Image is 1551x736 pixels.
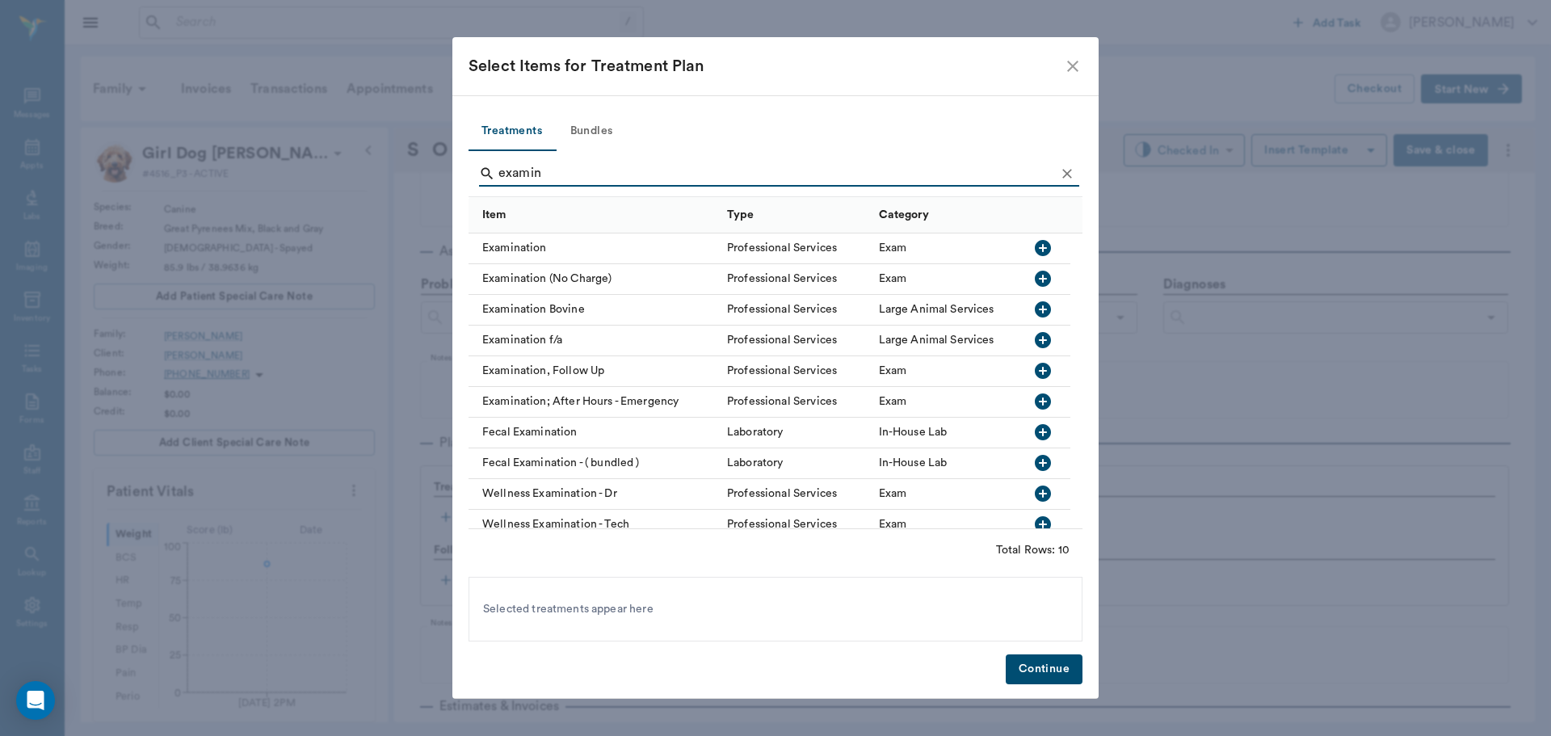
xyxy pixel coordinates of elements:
[469,326,719,356] div: Examination f/a
[879,393,907,410] div: Exam
[719,196,871,233] div: Type
[469,448,719,479] div: Fecal Examination - ( bundled )
[469,418,719,448] div: Fecal Examination
[469,196,719,233] div: Item
[479,161,1079,190] div: Search
[482,192,506,238] div: Item
[727,301,837,318] div: Professional Services
[996,542,1070,558] div: Total Rows: 10
[469,510,719,540] div: Wellness Examination - Tech
[727,271,837,287] div: Professional Services
[469,356,719,387] div: Examination, Follow Up
[16,681,55,720] div: Open Intercom Messenger
[871,196,1023,233] div: Category
[879,424,948,440] div: In-House Lab
[469,264,719,295] div: Examination (No Charge)
[727,455,784,471] div: Laboratory
[879,192,929,238] div: Category
[727,240,837,256] div: Professional Services
[727,516,837,532] div: Professional Services
[1006,654,1082,684] button: Continue
[498,161,1055,187] input: Find a treatment
[483,601,654,618] span: Selected treatments appear here
[469,112,555,151] button: Treatments
[879,240,907,256] div: Exam
[469,233,719,264] div: Examination
[879,332,994,348] div: Large Animal Services
[469,387,719,418] div: Examination; After Hours - Emergency
[727,424,784,440] div: Laboratory
[1063,57,1082,76] button: close
[469,295,719,326] div: Examination Bovine
[879,271,907,287] div: Exam
[727,393,837,410] div: Professional Services
[879,301,994,318] div: Large Animal Services
[1055,162,1079,186] button: Clear
[727,332,837,348] div: Professional Services
[879,486,907,502] div: Exam
[555,112,628,151] button: Bundles
[879,516,907,532] div: Exam
[727,192,754,238] div: Type
[879,363,907,379] div: Exam
[469,53,1063,79] div: Select Items for Treatment Plan
[727,363,837,379] div: Professional Services
[727,486,837,502] div: Professional Services
[879,455,948,471] div: In-House Lab
[469,479,719,510] div: Wellness Examination - Dr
